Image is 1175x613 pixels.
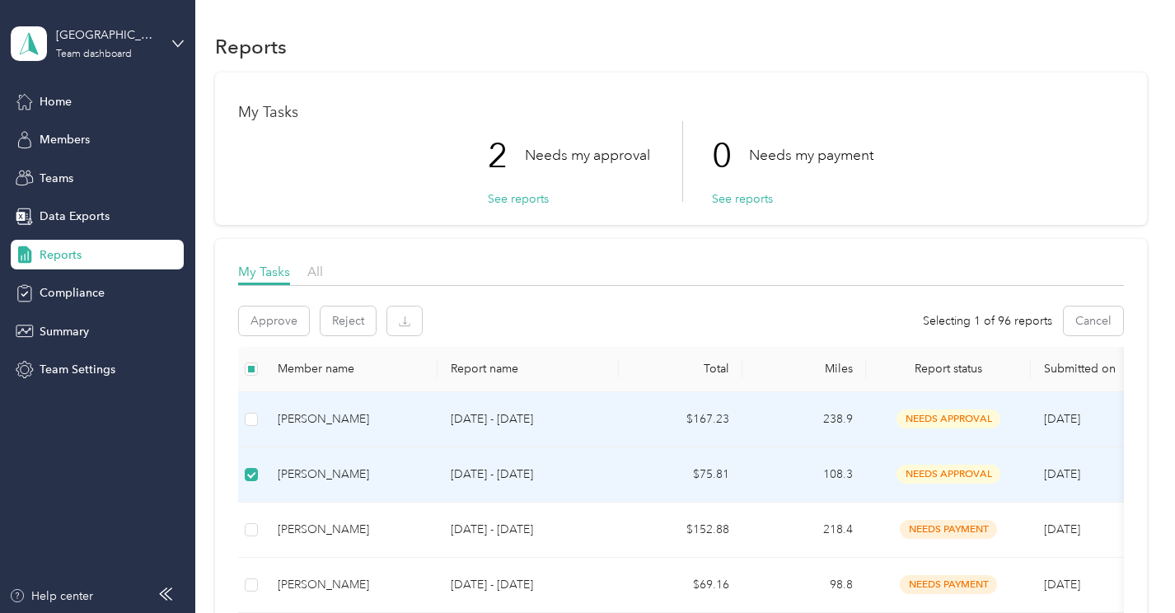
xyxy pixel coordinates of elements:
div: [GEOGRAPHIC_DATA] [56,26,159,44]
p: 0 [712,121,749,190]
span: Team Settings [40,361,115,378]
div: [PERSON_NAME] [278,410,424,428]
span: Report status [879,362,1018,376]
span: needs payment [900,520,997,539]
p: [DATE] - [DATE] [451,466,606,484]
p: 2 [488,121,525,190]
td: 238.9 [742,392,866,447]
span: Summary [40,323,89,340]
span: [DATE] [1044,412,1080,426]
span: Teams [40,170,73,187]
div: Total [632,362,729,376]
button: Approve [239,306,309,335]
div: [PERSON_NAME] [278,576,424,594]
button: See reports [488,190,549,208]
td: 218.4 [742,503,866,558]
p: [DATE] - [DATE] [451,576,606,594]
th: Report name [438,347,619,392]
span: My Tasks [238,264,290,279]
th: Member name [264,347,438,392]
td: $69.16 [619,558,742,613]
span: All [307,264,323,279]
button: Help center [9,587,93,605]
p: [DATE] - [DATE] [451,410,606,428]
th: Submitted on [1031,347,1154,392]
span: needs payment [900,575,997,594]
span: needs approval [896,465,1000,484]
button: See reports [712,190,773,208]
td: 98.8 [742,558,866,613]
div: Member name [278,362,424,376]
span: Members [40,131,90,148]
span: Compliance [40,284,105,302]
td: $75.81 [619,447,742,503]
h1: Reports [215,38,287,55]
span: [DATE] [1044,467,1080,481]
iframe: Everlance-gr Chat Button Frame [1083,521,1175,613]
td: $167.23 [619,392,742,447]
p: [DATE] - [DATE] [451,521,606,539]
span: Selecting 1 of 96 reports [923,312,1052,330]
span: [DATE] [1044,578,1080,592]
div: Miles [756,362,853,376]
td: 108.3 [742,447,866,503]
td: $152.88 [619,503,742,558]
p: Needs my approval [525,145,650,166]
p: Needs my payment [749,145,873,166]
span: needs approval [896,409,1000,428]
div: [PERSON_NAME] [278,521,424,539]
button: Cancel [1064,306,1123,335]
div: Team dashboard [56,49,132,59]
div: [PERSON_NAME] [278,466,424,484]
span: Data Exports [40,208,110,225]
span: Home [40,93,72,110]
span: Reports [40,246,82,264]
button: Reject [321,306,376,335]
span: [DATE] [1044,522,1080,536]
h1: My Tasks [238,104,1123,121]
